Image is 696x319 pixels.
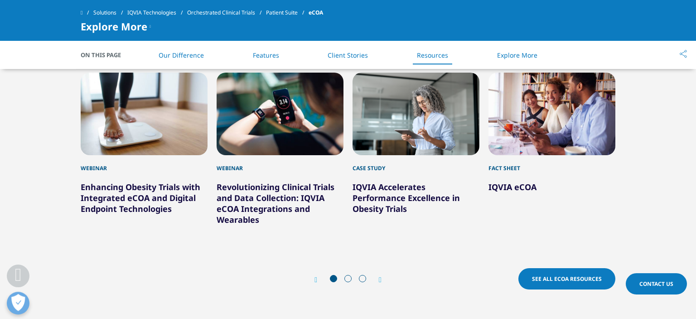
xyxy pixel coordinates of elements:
[93,5,127,21] a: Solutions
[497,51,537,59] a: Explore More
[353,182,460,214] a: IQVIA Accelerates Performance Excellence in Obesity Trials
[159,51,204,59] a: Our Difference
[639,280,673,288] span: Contact Us
[81,50,130,59] span: On This Page
[488,182,536,192] a: IQVIA eCOA
[518,268,615,290] a: See all ecoa resources
[81,155,208,172] div: Webinar
[353,155,479,172] div: Case Study
[217,182,334,225] a: Revolutionizing Clinical Trials and Data Collection: IQVIA eCOA Integrations and Wearables
[626,273,687,294] a: Contact Us
[81,73,208,234] div: 1 / 12
[217,155,343,172] div: Webinar
[7,292,29,314] button: Open Preferences
[314,275,326,284] div: Previous slide
[81,21,147,32] span: Explore More
[127,5,187,21] a: IQVIA Technologies
[266,5,309,21] a: Patient Suite
[253,51,279,59] a: Features
[488,73,615,234] div: 4 / 12
[417,51,448,59] a: Resources
[353,73,479,234] div: 3 / 12
[81,182,200,214] a: Enhancing Obesity Trials with Integrated eCOA and Digital Endpoint Technologies
[370,275,382,284] div: Next slide
[488,155,615,172] div: Fact Sheet
[328,51,368,59] a: Client Stories
[217,73,343,234] div: 2 / 12
[309,5,323,21] span: eCOA
[187,5,266,21] a: Orchestrated Clinical Trials
[532,275,602,283] span: See all ecoa resources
